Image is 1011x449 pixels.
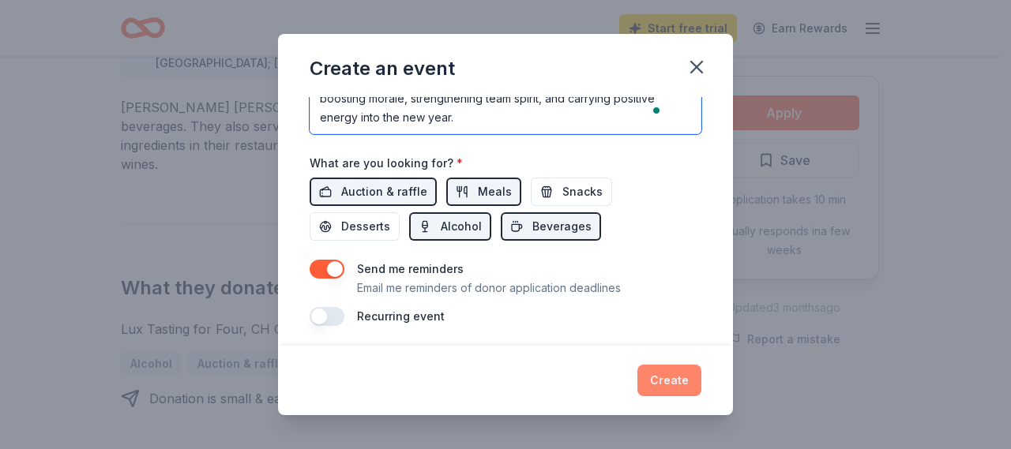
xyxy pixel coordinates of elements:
textarea: To enrich screen reader interactions, please activate Accessibility in Grammarly extension settings [310,63,701,134]
button: Alcohol [409,212,491,241]
button: Auction & raffle [310,178,437,206]
p: Email me reminders of donor application deadlines [357,279,621,297]
span: Meals [478,182,512,201]
span: Alcohol [441,217,482,236]
button: Create [637,365,701,396]
button: Beverages [501,212,601,241]
span: Desserts [341,217,390,236]
span: Auction & raffle [341,182,427,201]
label: Send me reminders [357,262,464,275]
label: Recurring event [357,309,445,323]
span: Snacks [562,182,603,201]
span: Beverages [532,217,592,236]
button: Meals [446,178,521,206]
button: Snacks [531,178,612,206]
button: Desserts [310,212,400,241]
div: Create an event [310,56,455,81]
label: What are you looking for? [310,155,463,171]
